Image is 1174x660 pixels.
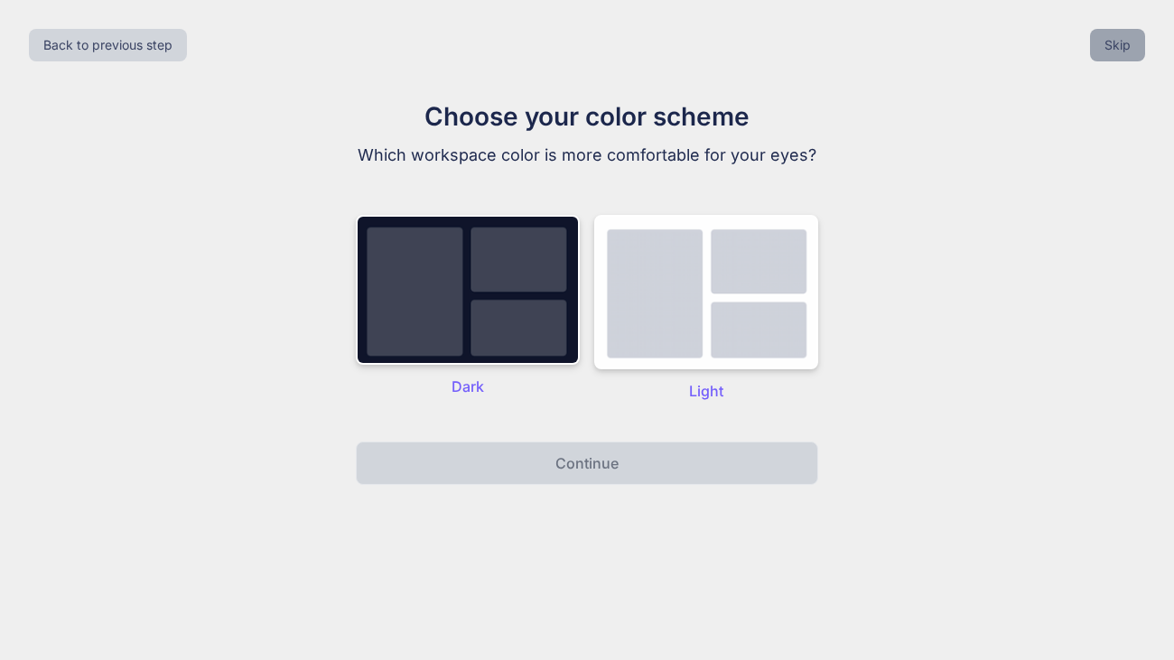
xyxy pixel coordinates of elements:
p: Which workspace color is more comfortable for your eyes? [284,143,890,168]
button: Back to previous step [29,29,187,61]
p: Dark [356,376,580,397]
p: Continue [555,452,619,474]
button: Skip [1090,29,1145,61]
img: dark [594,215,818,369]
img: dark [356,215,580,365]
h1: Choose your color scheme [284,98,890,135]
p: Light [594,380,818,402]
button: Continue [356,442,818,485]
